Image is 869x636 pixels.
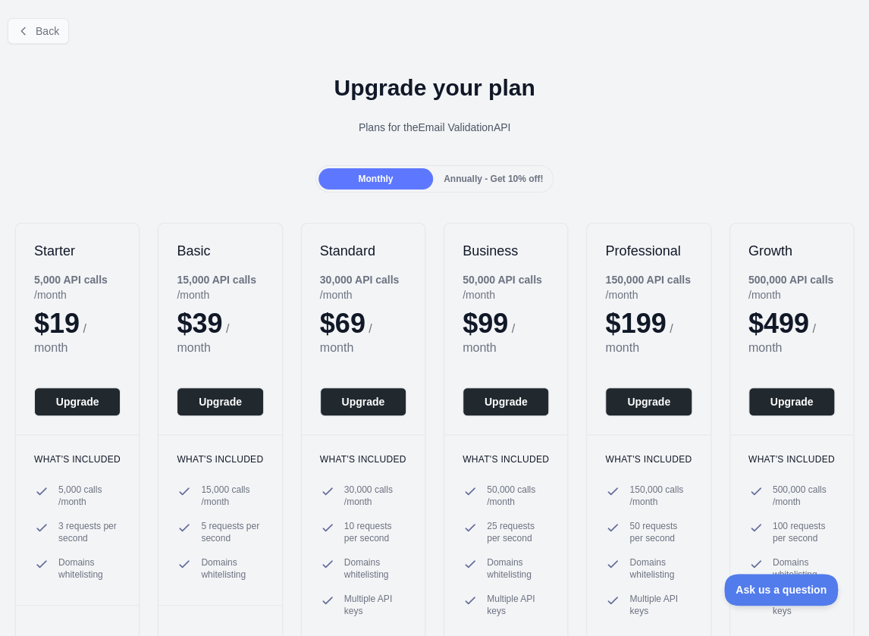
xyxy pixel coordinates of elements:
[487,593,549,617] span: Multiple API keys
[629,556,692,581] span: Domains whitelisting
[201,556,263,581] span: Domains whitelisting
[344,556,406,581] span: Domains whitelisting
[724,574,839,606] iframe: Toggle Customer Support
[487,556,549,581] span: Domains whitelisting
[773,556,835,581] span: Domains whitelisting
[629,593,692,617] span: Multiple API keys
[58,556,121,581] span: Domains whitelisting
[344,593,406,617] span: Multiple API keys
